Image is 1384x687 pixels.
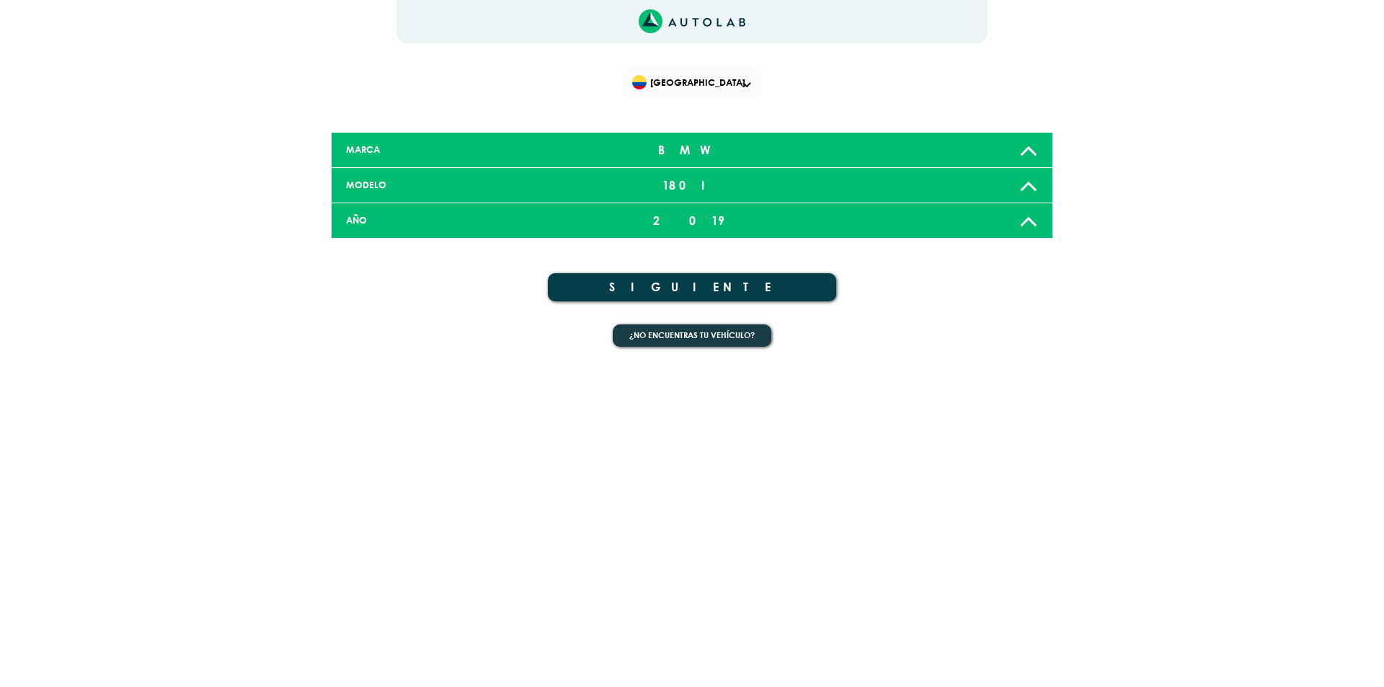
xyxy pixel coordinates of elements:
[573,206,811,235] div: 2019
[639,14,746,27] a: Link al sitio de autolab
[573,136,811,164] div: BMW
[548,273,836,301] button: SIGUIENTE
[332,133,1052,168] a: MARCA BMW
[335,213,573,227] div: AÑO
[573,171,811,200] div: 180I
[332,203,1052,239] a: AÑO 2019
[632,72,755,92] span: [GEOGRAPHIC_DATA]
[332,168,1052,203] a: MODELO 180I
[632,75,647,89] img: Flag of COLOMBIA
[335,143,573,156] div: MARCA
[623,66,761,98] div: Flag of COLOMBIA[GEOGRAPHIC_DATA]
[613,324,771,347] button: ¿No encuentras tu vehículo?
[335,178,573,192] div: MODELO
